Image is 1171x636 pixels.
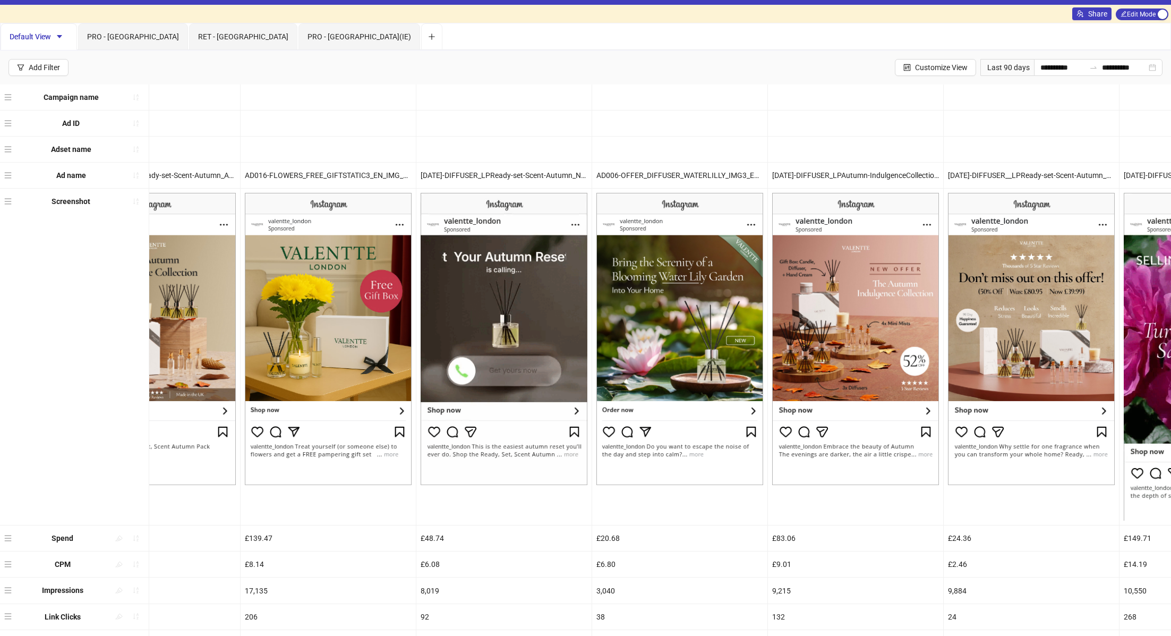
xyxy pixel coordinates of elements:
[132,535,140,542] span: sort-ascending
[416,525,592,551] div: £48.74
[944,552,1119,577] div: £2.46
[42,586,83,595] b: Impressions
[4,172,12,179] span: menu
[69,193,236,485] img: Screenshot 6856510030872
[915,63,968,72] span: Customize View
[4,167,14,184] div: menu
[241,163,416,188] div: AD016-FLOWERS_FREE_GIFTSTATIC3_EN_IMG_PP_09062025_ALLG_CC_SC3_None_ - Copy
[115,561,123,568] span: highlight
[132,120,140,127] span: sort-ascending
[241,552,416,577] div: £8.14
[10,32,68,41] span: Default View
[416,552,592,577] div: £6.08
[421,23,442,50] button: Add tab
[45,613,81,621] b: Link Clicks
[592,525,767,551] div: £20.68
[65,163,240,188] div: [DATE]-DIFFUSER_LPReady-set-Scent-Autumn_Autumn-Indulgence-Collection-greenbgPack-Static-img3_Pro...
[8,59,69,76] button: Add Filter
[4,608,14,625] div: menu
[4,89,14,106] div: menu
[241,604,416,630] div: 206
[307,32,411,41] span: PRO - [GEOGRAPHIC_DATA](IE)
[51,145,91,154] b: Adset name
[1076,10,1084,18] span: usergroup-add
[241,525,416,551] div: £139.47
[56,171,86,180] b: Ad name
[944,525,1119,551] div: £24.36
[65,552,240,577] div: £10.10
[4,94,12,101] span: menu
[421,193,587,485] img: Screenshot 6856777247272
[52,197,90,206] b: Screenshot
[4,115,14,132] div: menu
[115,535,123,542] span: highlight
[592,163,767,188] div: AD006-OFFER_DIFFUSER_WATERLILLY_IMG3_EN_IMG_DIFFUSER_PP_27062025_ALLG_CC_SC3_None__
[56,33,63,40] span: caret-down
[132,613,140,620] span: sort-ascending
[241,578,416,603] div: 17,135
[87,32,179,41] span: PRO - [GEOGRAPHIC_DATA]
[428,33,435,40] span: plus
[132,561,140,568] span: sort-ascending
[4,146,12,153] span: menu
[4,530,14,547] div: menu
[944,604,1119,630] div: 24
[4,613,12,620] span: menu
[4,193,14,210] div: menu
[132,94,140,101] span: sort-ascending
[132,146,140,153] span: sort-ascending
[592,578,767,603] div: 3,040
[132,198,140,205] span: sort-ascending
[1089,63,1098,72] span: swap-right
[768,578,943,603] div: 9,215
[198,32,288,41] span: RET - [GEOGRAPHIC_DATA]
[592,604,767,630] div: 38
[245,193,412,485] img: Screenshot 6847471408872
[903,64,911,71] span: control
[65,578,240,603] div: 1,249
[17,64,24,71] span: filter
[416,604,592,630] div: 92
[768,604,943,630] div: 132
[768,525,943,551] div: £83.06
[4,535,12,542] span: menu
[772,193,939,485] img: Screenshot 6855917893672
[65,525,240,551] div: £12.62
[65,604,240,630] div: 11
[4,556,14,573] div: menu
[4,198,12,205] span: menu
[1088,10,1107,18] span: Share
[768,163,943,188] div: [DATE]-DIFFUSER_LPAutumn-IndulgenceCollection_Autumn-Indulgence-Collection-Static-img4_Product-On...
[62,119,80,128] b: Ad ID
[944,163,1119,188] div: [DATE]-DIFFUSER__LPReady-set-Scent-Autumn_AutumnPackOffer-dontmissoutonthisoffer-Offer2-img1_Prod...
[1089,63,1098,72] span: to
[4,120,12,127] span: menu
[596,193,763,485] img: Screenshot 6847452443472
[895,59,976,76] button: Customize View
[416,578,592,603] div: 8,019
[44,93,99,101] b: Campaign name
[592,552,767,577] div: £6.80
[944,578,1119,603] div: 9,884
[132,172,140,179] span: sort-ascending
[52,534,73,542] b: Spend
[980,59,1034,76] div: Last 90 days
[1072,7,1112,20] button: Share
[4,587,12,594] span: menu
[768,552,943,577] div: £9.01
[115,587,123,594] span: highlight
[132,587,140,594] span: sort-ascending
[115,613,123,620] span: highlight
[4,141,14,158] div: menu
[29,63,60,72] div: Add Filter
[416,163,592,188] div: [DATE]-DIFFUSER_LPReady-set-Scent-Autumn_Nest-Studio-Creative-Use-Case-Calling-Video-Iteration-1_...
[4,582,14,599] div: menu
[948,193,1115,485] img: Screenshot 6853289736672
[55,560,71,569] b: CPM
[4,561,12,568] span: menu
